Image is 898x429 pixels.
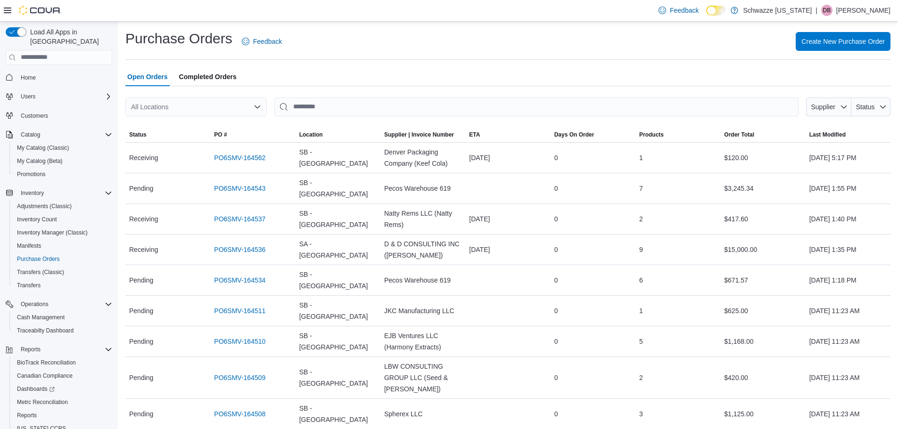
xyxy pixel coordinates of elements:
[17,385,55,393] span: Dashboards
[238,32,286,51] a: Feedback
[9,396,116,409] button: Metrc Reconciliation
[17,72,112,83] span: Home
[551,127,635,142] button: Days On Order
[639,213,643,225] span: 2
[13,397,72,408] a: Metrc Reconciliation
[380,179,465,198] div: Pecos Warehouse 619
[214,336,265,347] a: PO6SMV-164510
[639,131,664,138] span: Products
[806,368,890,387] div: [DATE] 11:23 AM
[13,312,112,323] span: Cash Management
[17,242,41,250] span: Manifests
[17,255,60,263] span: Purchase Orders
[806,332,890,351] div: [DATE] 11:23 AM
[9,141,116,154] button: My Catalog (Classic)
[806,179,890,198] div: [DATE] 1:55 PM
[13,155,66,167] a: My Catalog (Beta)
[13,214,112,225] span: Inventory Count
[17,91,112,102] span: Users
[127,67,168,86] span: Open Orders
[13,155,112,167] span: My Catalog (Beta)
[179,67,237,86] span: Completed Orders
[299,238,377,261] span: SA - [GEOGRAPHIC_DATA]
[214,275,265,286] a: PO6SMV-164534
[13,142,73,154] a: My Catalog (Classic)
[554,131,594,138] span: Days On Order
[214,305,265,316] a: PO6SMV-164511
[13,267,112,278] span: Transfers (Classic)
[380,204,465,234] div: Natty Rems LLC (Natty Rems)
[17,110,112,121] span: Customers
[17,187,112,199] span: Inventory
[299,208,377,230] span: SB - [GEOGRAPHIC_DATA]
[465,148,550,167] div: [DATE]
[380,405,465,423] div: Spherex LLC
[9,382,116,396] a: Dashboards
[823,5,831,16] span: DB
[17,91,39,102] button: Users
[380,127,465,142] button: Supplier | Invoice Number
[639,244,643,255] span: 9
[253,37,282,46] span: Feedback
[806,301,890,320] div: [DATE] 11:23 AM
[13,325,112,336] span: Traceabilty Dashboard
[806,210,890,228] div: [DATE] 1:40 PM
[13,253,64,265] a: Purchase Orders
[554,244,558,255] span: 0
[554,152,558,163] span: 0
[9,311,116,324] button: Cash Management
[299,299,377,322] span: SB - [GEOGRAPHIC_DATA]
[125,127,210,142] button: Status
[13,312,68,323] a: Cash Management
[9,409,116,422] button: Reports
[811,103,835,111] span: Supplier
[9,200,116,213] button: Adjustments (Classic)
[639,372,643,383] span: 2
[806,97,851,116] button: Supplier
[743,5,812,16] p: Schwazze [US_STATE]
[299,146,377,169] span: SB - [GEOGRAPHIC_DATA]
[639,336,643,347] span: 5
[720,179,805,198] div: $3,245.34
[720,210,805,228] div: $417.60
[380,326,465,356] div: EJB Ventures LLC (Harmony Extracts)
[21,131,40,138] span: Catalog
[13,169,112,180] span: Promotions
[13,370,76,381] a: Canadian Compliance
[9,168,116,181] button: Promotions
[724,131,754,138] span: Order Total
[299,366,377,389] span: SB - [GEOGRAPHIC_DATA]
[17,299,52,310] button: Operations
[129,336,153,347] span: Pending
[129,183,153,194] span: Pending
[17,344,44,355] button: Reports
[720,271,805,290] div: $671.57
[21,112,48,120] span: Customers
[9,213,116,226] button: Inventory Count
[554,408,558,420] span: 0
[639,152,643,163] span: 1
[21,300,49,308] span: Operations
[17,327,74,334] span: Traceabilty Dashboard
[796,32,890,51] button: Create New Purchase Order
[13,280,44,291] a: Transfers
[801,37,885,46] span: Create New Purchase Order
[380,301,465,320] div: JKC Manufacturing LLC
[299,177,377,200] span: SB - [GEOGRAPHIC_DATA]
[299,131,323,138] span: Location
[13,383,58,395] a: Dashboards
[129,305,153,316] span: Pending
[465,240,550,259] div: [DATE]
[17,372,73,380] span: Canadian Compliance
[125,29,232,48] h1: Purchase Orders
[836,5,890,16] p: [PERSON_NAME]
[2,298,116,311] button: Operations
[129,131,147,138] span: Status
[2,186,116,200] button: Inventory
[13,383,112,395] span: Dashboards
[13,410,41,421] a: Reports
[554,336,558,347] span: 0
[13,280,112,291] span: Transfers
[299,330,377,353] span: SB - [GEOGRAPHIC_DATA]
